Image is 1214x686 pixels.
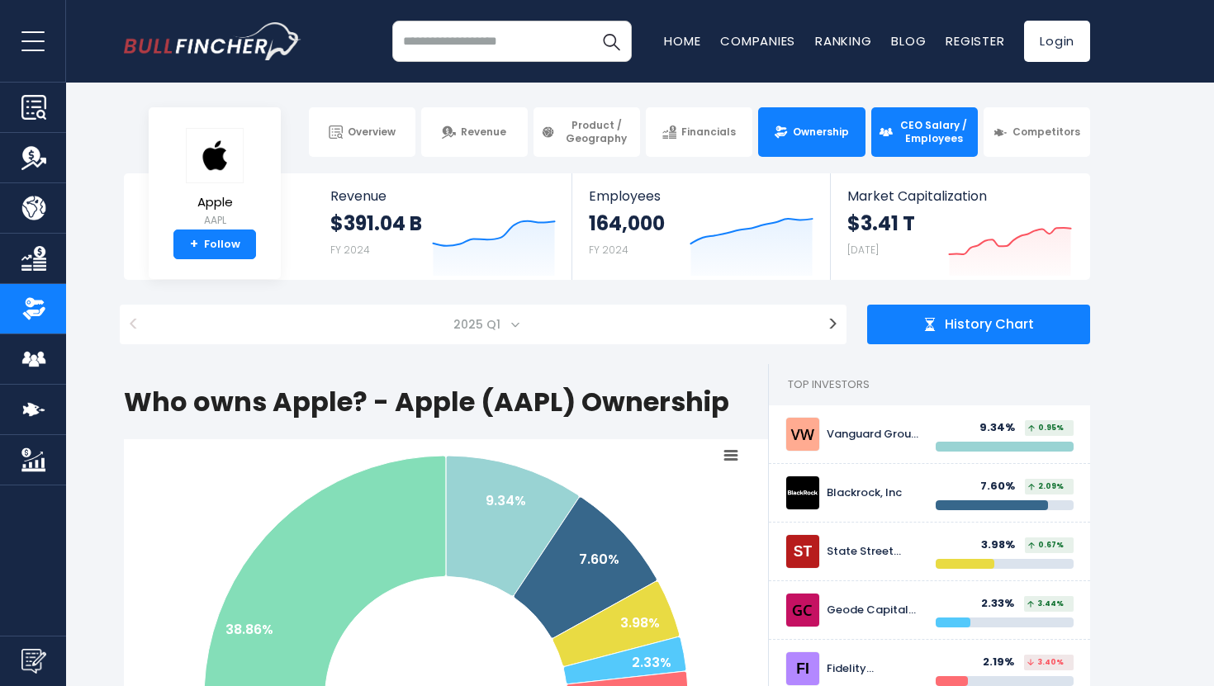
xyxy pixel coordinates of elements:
span: Competitors [1012,125,1080,139]
small: AAPL [186,213,244,228]
div: 7.60% [980,480,1025,494]
small: FY 2024 [330,243,370,257]
span: 0.95% [1028,424,1064,432]
span: 3.44% [1027,600,1064,608]
strong: $3.41 T [847,211,915,236]
div: 2.19% [983,655,1024,669]
a: Revenue $391.04 B FY 2024 [314,173,572,280]
img: Ownership [21,296,46,321]
h2: Top Investors [769,364,1090,405]
span: History Chart [945,316,1034,334]
strong: 164,000 [589,211,665,236]
button: < [120,305,147,344]
img: bullfincher logo [124,22,301,60]
a: Companies [720,32,795,50]
div: Fidelity Investments (FMR) [827,662,923,676]
a: Blog [891,32,926,50]
button: > [819,305,846,344]
span: Market Capitalization [847,188,1072,204]
text: 38.86% [225,620,273,639]
span: Ownership [793,125,849,139]
div: 3.98% [981,538,1025,552]
span: Product / Geography [560,119,633,144]
a: Financials [646,107,752,157]
div: State Street Corp [827,545,923,559]
span: Financials [681,125,736,139]
span: 0.67% [1028,542,1064,549]
a: Ownership [758,107,865,157]
button: Search [590,21,632,62]
img: history chart [923,318,937,331]
a: Product / Geography [533,107,640,157]
a: +Follow [173,229,256,259]
span: CEO Salary / Employees [898,119,970,144]
strong: + [190,237,198,252]
a: Overview [309,107,415,157]
small: FY 2024 [589,243,628,257]
small: [DATE] [847,243,879,257]
text: 9.34% [486,491,526,510]
h1: Who owns Apple? - Apple (AAPL) Ownership [124,382,768,422]
span: 2025 Q1 [155,305,811,344]
a: Go to homepage [124,22,301,60]
span: 2.09% [1028,483,1064,490]
a: Market Capitalization $3.41 T [DATE] [831,173,1088,280]
a: Employees 164,000 FY 2024 [572,173,829,280]
span: Revenue [461,125,506,139]
div: Vanguard Group Inc [827,428,923,442]
div: Blackrock, Inc [827,486,923,500]
strong: $391.04 B [330,211,422,236]
a: Apple AAPL [185,127,244,230]
span: 3.40% [1027,659,1064,666]
span: Apple [186,196,244,210]
a: Home [664,32,700,50]
span: Employees [589,188,813,204]
a: CEO Salary / Employees [871,107,978,157]
a: Register [946,32,1004,50]
div: 9.34% [979,421,1025,435]
a: Revenue [421,107,528,157]
span: Revenue [330,188,556,204]
a: Login [1024,21,1090,62]
div: 2.33% [981,597,1024,611]
div: Geode Capital Management, LLC [827,603,923,617]
text: 3.98% [620,613,660,632]
span: 2025 Q1 [447,313,510,336]
text: 2.33% [632,653,671,672]
a: Ranking [815,32,871,50]
text: 7.60% [579,550,619,569]
span: Overview [348,125,396,139]
a: Competitors [984,107,1090,157]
